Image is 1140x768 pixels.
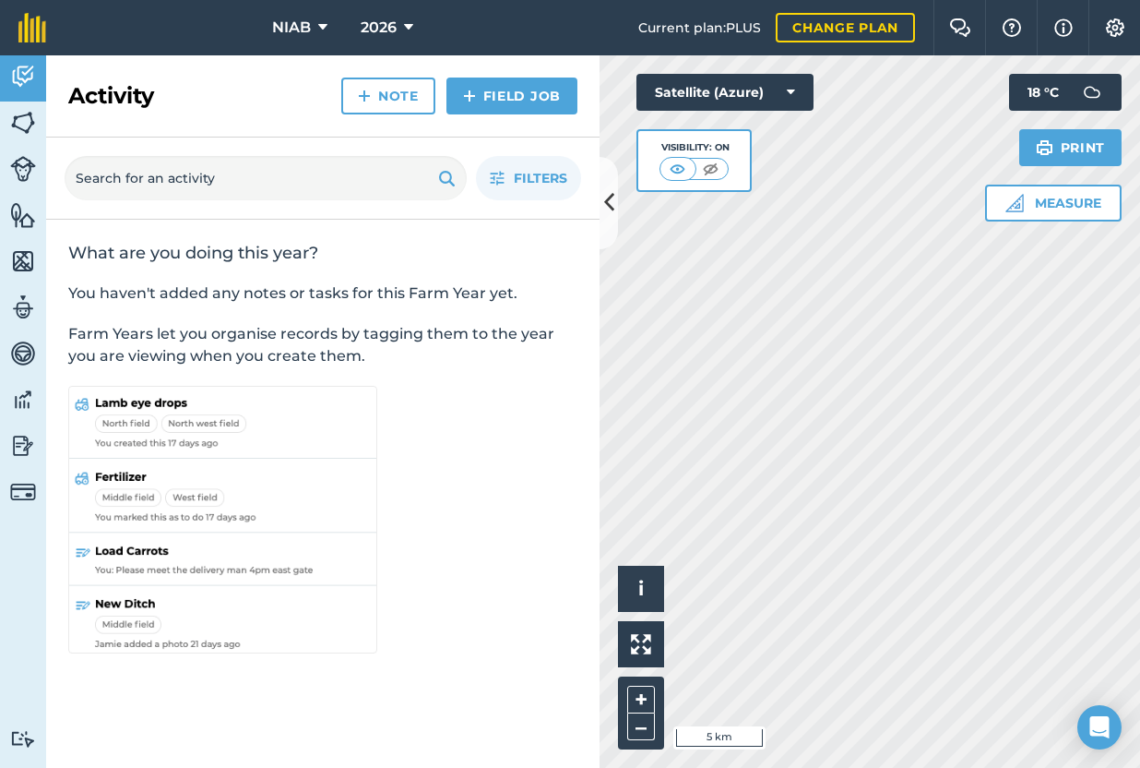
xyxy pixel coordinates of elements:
[10,109,36,137] img: svg+xml;base64,PHN2ZyB4bWxucz0iaHR0cDovL3d3dy53My5vcmcvMjAwMC9zdmciIHdpZHRoPSI1NiIgaGVpZ2h0PSI2MC...
[1077,705,1122,750] div: Open Intercom Messenger
[18,13,46,42] img: fieldmargin Logo
[358,85,371,107] img: svg+xml;base64,PHN2ZyB4bWxucz0iaHR0cDovL3d3dy53My5vcmcvMjAwMC9zdmciIHdpZHRoPSIxNCIgaGVpZ2h0PSIyNC...
[1001,18,1023,37] img: A question mark icon
[10,386,36,414] img: svg+xml;base64,PD94bWwgdmVyc2lvbj0iMS4wIiBlbmNvZGluZz0idXRmLTgiPz4KPCEtLSBHZW5lcmF0b3I6IEFkb2JlIE...
[631,634,651,654] img: Four arrows, one pointing top left, one top right, one bottom right and the last bottom left
[627,686,655,714] button: +
[10,432,36,460] img: svg+xml;base64,PD94bWwgdmVyc2lvbj0iMS4wIiBlbmNvZGluZz0idXRmLTgiPz4KPCEtLSBHZW5lcmF0b3I6IEFkb2JlIE...
[10,156,36,182] img: svg+xml;base64,PD94bWwgdmVyc2lvbj0iMS4wIiBlbmNvZGluZz0idXRmLTgiPz4KPCEtLSBHZW5lcmF0b3I6IEFkb2JlIE...
[699,160,722,178] img: svg+xml;base64,PHN2ZyB4bWxucz0iaHR0cDovL3d3dy53My5vcmcvMjAwMC9zdmciIHdpZHRoPSI1MCIgaGVpZ2h0PSI0MC...
[638,577,644,600] span: i
[65,156,467,200] input: Search for an activity
[10,340,36,367] img: svg+xml;base64,PD94bWwgdmVyc2lvbj0iMS4wIiBlbmNvZGluZz0idXRmLTgiPz4KPCEtLSBHZW5lcmF0b3I6IEFkb2JlIE...
[476,156,581,200] button: Filters
[68,282,577,305] p: You haven't added any notes or tasks for this Farm Year yet.
[1074,74,1110,111] img: svg+xml;base64,PD94bWwgdmVyc2lvbj0iMS4wIiBlbmNvZGluZz0idXRmLTgiPz4KPCEtLSBHZW5lcmF0b3I6IEFkb2JlIE...
[638,18,761,38] span: Current plan : PLUS
[438,167,456,189] img: svg+xml;base64,PHN2ZyB4bWxucz0iaHR0cDovL3d3dy53My5vcmcvMjAwMC9zdmciIHdpZHRoPSIxOSIgaGVpZ2h0PSIyNC...
[1005,194,1024,212] img: Ruler icon
[949,18,971,37] img: Two speech bubbles overlapping with the left bubble in the forefront
[1036,137,1053,159] img: svg+xml;base64,PHN2ZyB4bWxucz0iaHR0cDovL3d3dy53My5vcmcvMjAwMC9zdmciIHdpZHRoPSIxOSIgaGVpZ2h0PSIyNC...
[776,13,915,42] a: Change plan
[463,85,476,107] img: svg+xml;base64,PHN2ZyB4bWxucz0iaHR0cDovL3d3dy53My5vcmcvMjAwMC9zdmciIHdpZHRoPSIxNCIgaGVpZ2h0PSIyNC...
[666,160,689,178] img: svg+xml;base64,PHN2ZyB4bWxucz0iaHR0cDovL3d3dy53My5vcmcvMjAwMC9zdmciIHdpZHRoPSI1MCIgaGVpZ2h0PSI0MC...
[1019,129,1122,166] button: Print
[361,17,397,39] span: 2026
[618,566,664,612] button: i
[636,74,813,111] button: Satellite (Azure)
[10,479,36,505] img: svg+xml;base64,PD94bWwgdmVyc2lvbj0iMS4wIiBlbmNvZGluZz0idXRmLTgiPz4KPCEtLSBHZW5lcmF0b3I6IEFkb2JlIE...
[1009,74,1122,111] button: 18 °C
[341,78,435,114] a: Note
[1104,18,1126,37] img: A cog icon
[10,247,36,275] img: svg+xml;base64,PHN2ZyB4bWxucz0iaHR0cDovL3d3dy53My5vcmcvMjAwMC9zdmciIHdpZHRoPSI1NiIgaGVpZ2h0PSI2MC...
[68,81,154,111] h2: Activity
[68,242,577,264] h2: What are you doing this year?
[627,714,655,740] button: –
[10,730,36,748] img: svg+xml;base64,PD94bWwgdmVyc2lvbj0iMS4wIiBlbmNvZGluZz0idXRmLTgiPz4KPCEtLSBHZW5lcmF0b3I6IEFkb2JlIE...
[1027,74,1059,111] span: 18 ° C
[514,168,567,188] span: Filters
[10,63,36,90] img: svg+xml;base64,PD94bWwgdmVyc2lvbj0iMS4wIiBlbmNvZGluZz0idXRmLTgiPz4KPCEtLSBHZW5lcmF0b3I6IEFkb2JlIE...
[272,17,311,39] span: NIAB
[446,78,577,114] a: Field Job
[1054,17,1073,39] img: svg+xml;base64,PHN2ZyB4bWxucz0iaHR0cDovL3d3dy53My5vcmcvMjAwMC9zdmciIHdpZHRoPSIxNyIgaGVpZ2h0PSIxNy...
[10,294,36,321] img: svg+xml;base64,PD94bWwgdmVyc2lvbj0iMS4wIiBlbmNvZGluZz0idXRmLTgiPz4KPCEtLSBHZW5lcmF0b3I6IEFkb2JlIE...
[985,185,1122,222] button: Measure
[68,323,577,367] p: Farm Years let you organise records by tagging them to the year you are viewing when you create t...
[10,201,36,229] img: svg+xml;base64,PHN2ZyB4bWxucz0iaHR0cDovL3d3dy53My5vcmcvMjAwMC9zdmciIHdpZHRoPSI1NiIgaGVpZ2h0PSI2MC...
[659,140,730,155] div: Visibility: On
